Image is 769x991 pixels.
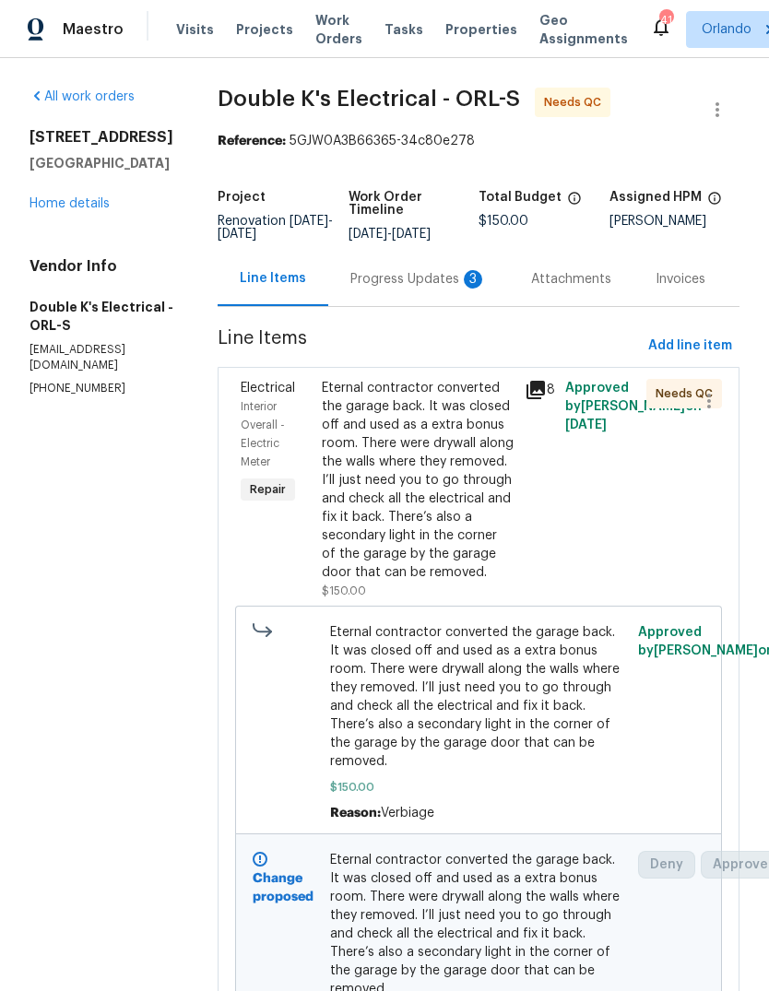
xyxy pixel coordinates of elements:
[218,88,520,110] span: Double K's Electrical - ORL-S
[330,778,628,796] span: $150.00
[349,191,479,217] h5: Work Order Timeline
[539,11,628,48] span: Geo Assignments
[384,23,423,36] span: Tasks
[30,90,135,103] a: All work orders
[236,20,293,39] span: Projects
[218,228,256,241] span: [DATE]
[30,257,173,276] h4: Vendor Info
[218,135,286,147] b: Reference:
[525,379,554,401] div: 8
[30,128,173,147] h2: [STREET_ADDRESS]
[330,807,381,820] span: Reason:
[638,851,695,879] button: Deny
[322,379,514,582] div: Eternal contractor converted the garage back. It was closed off and used as a extra bonus room. T...
[30,342,173,373] p: [EMAIL_ADDRESS][DOMAIN_NAME]
[565,419,607,431] span: [DATE]
[290,215,328,228] span: [DATE]
[445,20,517,39] span: Properties
[381,807,434,820] span: Verbiage
[63,20,124,39] span: Maestro
[30,197,110,210] a: Home details
[350,270,487,289] div: Progress Updates
[241,401,285,467] span: Interior Overall - Electric Meter
[656,270,705,289] div: Invoices
[243,480,293,499] span: Repair
[241,382,295,395] span: Electrical
[176,20,214,39] span: Visits
[567,191,582,215] span: The total cost of line items that have been proposed by Opendoor. This sum includes line items th...
[702,20,751,39] span: Orlando
[531,270,611,289] div: Attachments
[392,228,431,241] span: [DATE]
[322,585,366,596] span: $150.00
[218,132,739,150] div: 5GJW0A3B66365-34c80e278
[656,384,720,403] span: Needs QC
[30,298,173,335] h5: Double K's Electrical - ORL-S
[315,11,362,48] span: Work Orders
[648,335,732,358] span: Add line item
[659,11,672,29] div: 41
[30,154,173,172] h5: [GEOGRAPHIC_DATA]
[349,228,387,241] span: [DATE]
[609,191,702,204] h5: Assigned HPM
[218,215,333,241] span: -
[30,381,173,396] p: [PHONE_NUMBER]
[479,215,528,228] span: $150.00
[609,215,740,228] div: [PERSON_NAME]
[707,191,722,215] span: The hpm assigned to this work order.
[330,623,628,771] span: Eternal contractor converted the garage back. It was closed off and used as a extra bonus room. T...
[544,93,609,112] span: Needs QC
[218,329,641,363] span: Line Items
[464,270,482,289] div: 3
[240,269,306,288] div: Line Items
[253,872,314,903] b: Change proposed
[565,382,702,431] span: Approved by [PERSON_NAME] on
[349,228,431,241] span: -
[218,191,266,204] h5: Project
[641,329,739,363] button: Add line item
[479,191,562,204] h5: Total Budget
[218,215,333,241] span: Renovation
